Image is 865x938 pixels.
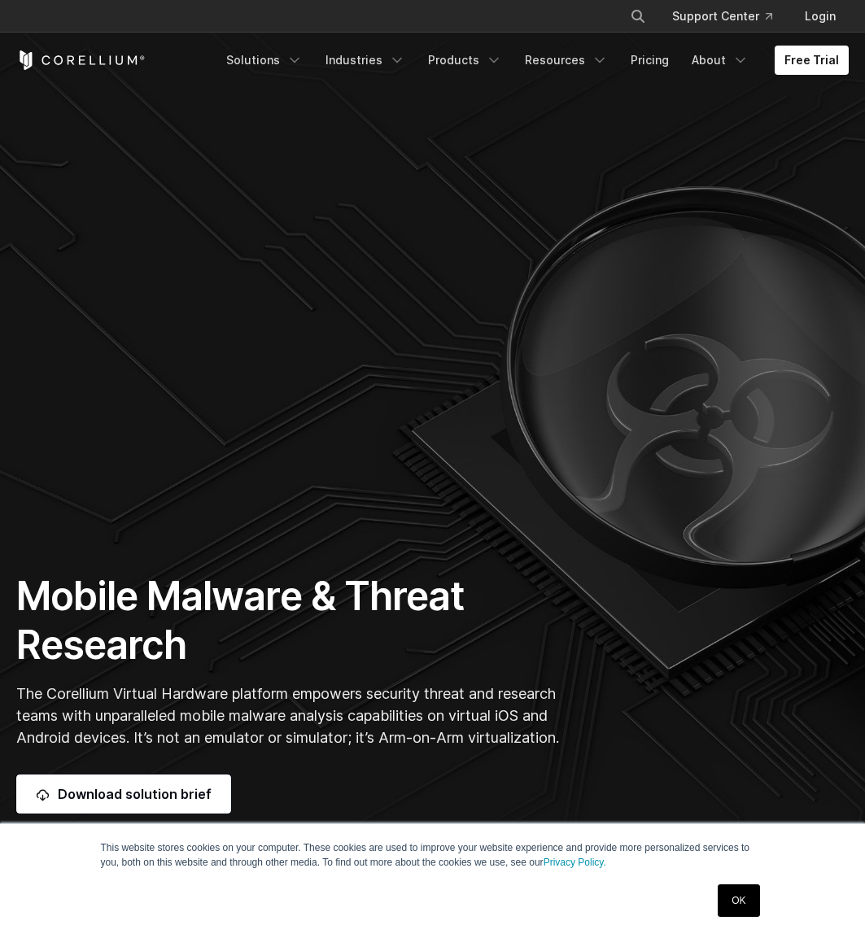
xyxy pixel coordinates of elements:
a: Privacy Policy. [544,857,606,868]
h1: Mobile Malware & Threat Research [16,572,561,670]
div: Navigation Menu [610,2,849,31]
div: Navigation Menu [216,46,849,75]
a: About [682,46,758,75]
a: Resources [515,46,618,75]
a: Support Center [659,2,785,31]
a: Corellium Home [16,50,146,70]
p: This website stores cookies on your computer. These cookies are used to improve your website expe... [101,840,765,870]
span: The Corellium Virtual Hardware platform empowers security threat and research teams with unparall... [16,685,559,746]
a: Products [418,46,512,75]
button: Search [623,2,653,31]
a: Free Trial [775,46,849,75]
a: Download solution brief [16,774,231,814]
a: Login [792,2,849,31]
a: Industries [316,46,415,75]
a: Pricing [621,46,679,75]
a: OK [718,884,759,917]
a: Solutions [216,46,312,75]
